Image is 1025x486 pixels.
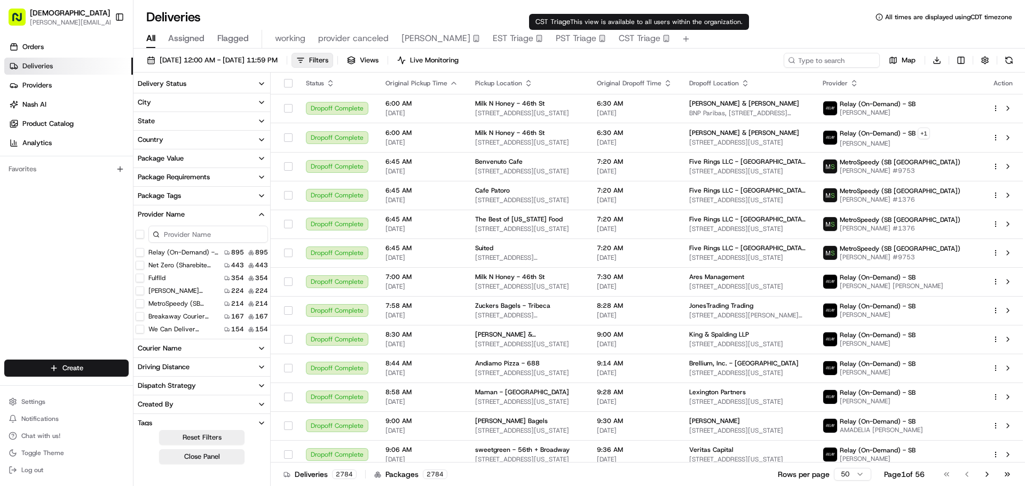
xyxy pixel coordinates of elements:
[231,286,244,295] span: 224
[142,53,282,68] button: [DATE] 12:00 AM - [DATE] 11:59 PM
[689,330,749,339] span: King & Spalding LLP
[255,261,268,269] span: 443
[689,215,806,224] span: Five Rings LLC - [GEOGRAPHIC_DATA] - Floor 30
[385,417,458,425] span: 9:00 AM
[597,215,672,224] span: 7:20 AM
[22,102,42,121] img: 1732323095091-59ea418b-cfe3-43c8-9ae0-d0d06d6fd42c
[689,244,806,252] span: Five Rings LLC - [GEOGRAPHIC_DATA] - Floor 30
[823,448,837,461] img: relay_logo_black.png
[689,388,746,396] span: Lexington Partners
[86,234,176,253] a: 💻API Documentation
[823,332,837,346] img: relay_logo_black.png
[133,75,270,93] button: Delivery Status
[840,397,916,405] span: [PERSON_NAME]
[475,426,580,435] span: [STREET_ADDRESS][US_STATE]
[840,426,923,434] span: AMADELIA [PERSON_NAME]
[689,426,806,435] span: [STREET_ADDRESS][US_STATE]
[4,4,111,30] button: [DEMOGRAPHIC_DATA][PERSON_NAME][EMAIL_ADDRESS][DOMAIN_NAME]
[385,455,458,464] span: [DATE]
[689,186,806,195] span: Five Rings LLC - [GEOGRAPHIC_DATA] - Floor 30
[4,38,133,55] a: Orders
[689,79,739,87] span: Dropoff Location
[138,135,163,145] div: Country
[475,340,580,348] span: [STREET_ADDRESS][US_STATE]
[48,113,147,121] div: We're available if you need us!
[30,18,122,27] button: [PERSON_NAME][EMAIL_ADDRESS][DOMAIN_NAME]
[823,79,848,87] span: Provider
[4,115,133,132] a: Product Catalog
[165,137,194,149] button: See all
[360,55,379,65] span: Views
[597,397,672,406] span: [DATE]
[689,273,744,281] span: Ares Management
[840,129,916,138] span: Relay (On-Demand) - SB
[138,79,186,89] div: Delivery Status
[689,301,753,310] span: JonesTrading Trading
[597,253,672,262] span: [DATE]
[689,340,806,348] span: [STREET_ADDRESS][US_STATE]
[385,186,458,195] span: 6:45 AM
[475,186,510,195] span: Cafe Patoro
[21,238,82,249] span: Knowledge Base
[89,194,92,203] span: •
[21,449,64,457] span: Toggle Theme
[231,312,244,321] span: 167
[101,238,171,249] span: API Documentation
[11,184,28,204] img: Jes Laurent
[90,240,99,248] div: 💻
[275,32,305,45] span: working
[475,109,580,117] span: [STREET_ADDRESS][US_STATE]
[133,358,270,376] button: Driving Distance
[385,99,458,108] span: 6:00 AM
[840,100,916,108] span: Relay (On-Demand) - SB
[385,225,458,233] span: [DATE]
[22,100,46,109] span: Nash AI
[840,216,960,224] span: MetroSpeedy (SB [GEOGRAPHIC_DATA])
[318,32,389,45] span: provider canceled
[840,166,960,175] span: [PERSON_NAME] #9753
[148,248,220,257] label: Relay (On-Demand) - SB
[21,195,30,203] img: 1736555255976-a54dd68f-1ca7-489b-9aae-adbdc363a1c4
[106,265,129,273] span: Pylon
[385,311,458,320] span: [DATE]
[255,312,268,321] span: 167
[597,311,672,320] span: [DATE]
[255,274,268,282] span: 354
[556,32,596,45] span: PST Triage
[21,432,60,440] span: Chat with us!
[840,253,960,261] span: [PERSON_NAME] #9753
[475,244,493,252] span: Suited
[75,264,129,273] a: Powered byPylon
[1002,53,1016,68] button: Refresh
[133,149,270,168] button: Package Value
[11,155,28,172] img: Jeff Sasse
[89,165,92,174] span: •
[493,32,533,45] span: EST Triage
[840,195,960,204] span: [PERSON_NAME] #1376
[689,157,806,166] span: Five Rings LLC - [GEOGRAPHIC_DATA] - Floor 30
[138,381,196,391] div: Dispatch Strategy
[778,469,830,480] p: Rows per page
[133,205,270,224] button: Provider Name
[529,14,749,30] div: CST Triage
[689,417,740,425] span: [PERSON_NAME]
[475,311,580,320] span: [STREET_ADDRESS][PERSON_NAME][US_STATE]
[148,299,220,308] label: MetroSpeedy (SB [GEOGRAPHIC_DATA])
[840,310,916,319] span: [PERSON_NAME]
[840,339,916,348] span: [PERSON_NAME]
[148,286,220,295] label: [PERSON_NAME] ([PERSON_NAME] TMS)
[475,388,569,396] span: Maman - [GEOGRAPHIC_DATA]
[597,426,672,435] span: [DATE]
[619,32,660,45] span: CST Triage
[4,411,129,426] button: Notifications
[597,282,672,291] span: [DATE]
[138,344,182,353] div: Courier Name
[255,286,268,295] span: 224
[33,194,86,203] span: [PERSON_NAME]
[840,224,960,233] span: [PERSON_NAME] #1376
[231,325,244,333] span: 154
[309,55,328,65] span: Filters
[255,325,268,333] span: 154
[992,79,1014,87] div: Action
[332,469,357,479] div: 2784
